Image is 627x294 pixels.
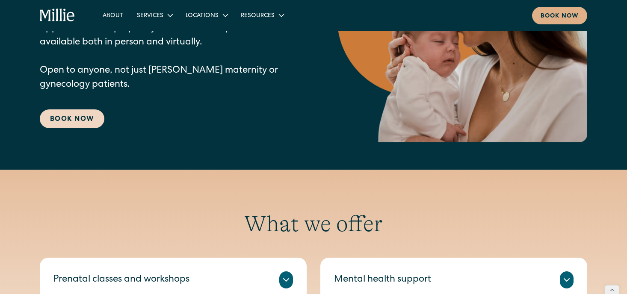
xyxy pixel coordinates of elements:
a: Book now [532,7,587,24]
div: Mental health support [334,273,431,287]
a: home [40,9,75,22]
a: About [96,8,130,22]
h2: What we offer [40,211,587,237]
div: Services [137,12,163,21]
div: Resources [234,8,290,22]
p: Workshops, classes, community groups, and specialist appointments to prepare you for birth and pa... [40,8,303,92]
div: Book now [541,12,579,21]
div: Locations [179,8,234,22]
div: Prenatal classes and workshops [53,273,189,287]
div: Resources [241,12,275,21]
a: Book Now [40,109,104,128]
div: Services [130,8,179,22]
div: Locations [186,12,219,21]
